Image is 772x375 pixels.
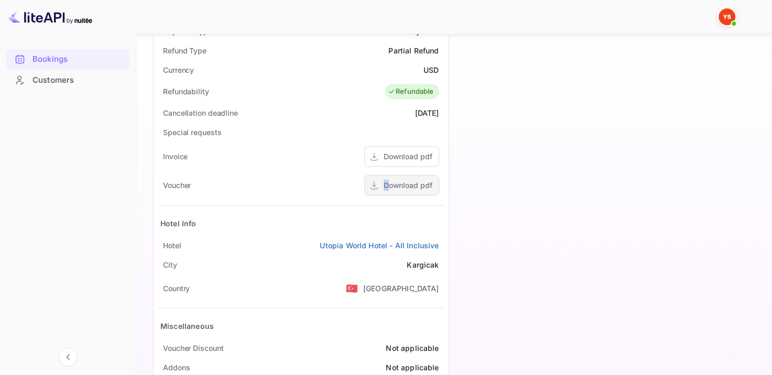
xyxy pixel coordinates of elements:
div: USD [423,64,439,75]
div: Miscellaneous [160,321,214,332]
div: Customers [32,74,124,86]
div: Not applicable [386,343,439,354]
div: Not applicable [386,362,439,373]
div: Refundability [163,86,209,97]
div: Voucher Discount [163,343,223,354]
div: Country [163,283,190,294]
a: Bookings [6,49,129,69]
div: Customers [6,70,129,91]
div: Hotel Info [160,218,197,229]
div: Download pdf [384,151,432,162]
span: United States [346,279,358,297]
img: LiteAPI logo [8,8,92,25]
div: Refund Type [163,45,206,56]
div: City [163,259,177,270]
a: Utopia World Hotel - All Inclusive [320,240,439,251]
div: Invoice [163,151,188,162]
div: Refundable [388,86,434,97]
div: [DATE] [415,107,439,118]
div: Addons [163,362,190,373]
div: Special requests [163,127,221,138]
a: Customers [6,70,129,90]
div: Bookings [32,53,124,65]
button: Collapse navigation [59,348,78,367]
div: Download pdf [384,180,432,191]
img: Yandex Support [719,8,735,25]
div: Cancellation deadline [163,107,238,118]
div: Bookings [6,49,129,70]
div: Voucher [163,180,191,191]
div: Kargicak [407,259,439,270]
div: [GEOGRAPHIC_DATA] [363,283,439,294]
div: Partial Refund [388,45,439,56]
div: Currency [163,64,194,75]
div: Hotel [163,240,181,251]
